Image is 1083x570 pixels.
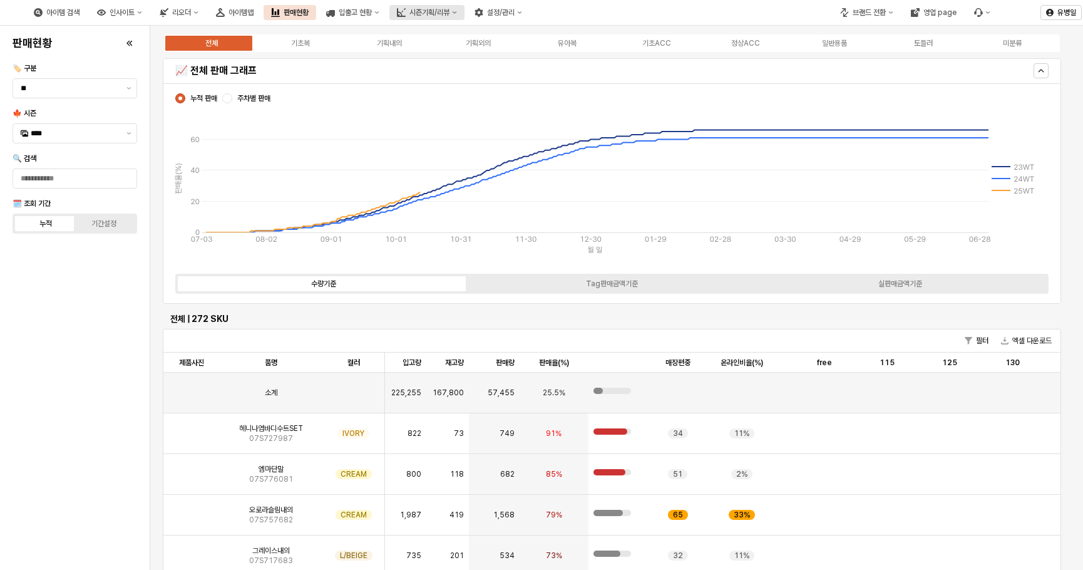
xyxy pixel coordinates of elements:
div: 영업 page [923,8,957,17]
span: 130 [1005,358,1020,368]
div: 인사이트 [110,8,135,17]
span: 재고량 [445,358,464,368]
div: 기획내의 [377,39,402,48]
span: 07S776081 [249,474,293,484]
span: 매장편중 [665,358,690,368]
span: 201 [450,551,464,561]
div: 기초ACC [642,39,671,48]
h5: 📈 전체 판매 그래프 [175,65,828,77]
span: 판매량 [496,358,515,368]
span: 1,987 [400,510,421,520]
button: 영업 page [903,5,964,20]
span: 73 [454,428,464,438]
label: 누적 [17,218,75,229]
button: 설정/관리 [467,5,530,20]
span: 822 [408,428,421,438]
span: CREAM [341,510,367,520]
button: 리오더 [152,5,206,20]
span: 소계 [265,388,277,398]
div: 토들러 [914,39,933,48]
div: 누적 [39,219,52,228]
span: 컬러 [347,358,360,368]
div: 설정/관리 [487,8,515,17]
label: 기초ACC [612,38,701,49]
div: Menu item 6 [967,5,998,20]
span: 온라인비율(%) [721,358,763,368]
label: 실판매금액기준 [756,278,1044,289]
span: 51 [673,469,682,479]
div: 전체 [205,39,218,48]
span: 118 [450,469,464,479]
label: 미분류 [968,38,1057,49]
button: Hide [1034,63,1049,78]
button: 엑셀 다운로드 [996,333,1057,348]
span: 32 [673,551,683,561]
button: 필터 [960,333,993,348]
div: 판매현황 [264,5,316,20]
div: 시즌기획/리뷰 [389,5,465,20]
span: 판매율(%) [539,358,569,368]
div: 기획외의 [466,39,491,48]
label: 기간설정 [75,218,133,229]
p: 유병일 [1057,8,1076,18]
span: 534 [500,551,515,561]
label: 유아복 [523,38,612,49]
div: 실판매금액기준 [878,279,922,288]
span: IVORY [342,428,364,438]
label: 기획외의 [434,38,523,49]
button: 아이템맵 [208,5,261,20]
span: 1,568 [493,510,515,520]
span: 07S717683 [249,556,293,566]
div: 정상ACC [731,39,760,48]
span: 419 [449,510,464,520]
span: 엠마단말 [259,464,284,474]
span: 품명 [265,358,277,368]
span: 91% [546,428,562,438]
span: 25.5% [543,388,565,398]
span: 07S757682 [249,515,293,525]
span: 57,455 [488,388,515,398]
div: 미분류 [1003,39,1022,48]
div: 리오더 [172,8,191,17]
label: 수량기준 [180,278,468,289]
label: Tag판매금액기준 [468,278,756,289]
div: 시즌기획/리뷰 [409,8,449,17]
span: 🗓️ 조회 기간 [13,199,51,208]
button: 제안 사항 표시 [121,124,136,143]
label: 정상ACC [701,38,790,49]
h6: 전체 | 272 SKU [170,313,1054,324]
span: 2% [736,469,747,479]
div: 수량기준 [311,279,336,288]
span: 115 [880,358,895,368]
span: 73% [546,551,562,561]
label: 일반용품 [790,38,879,49]
span: 11% [734,428,749,438]
span: 🔍 검색 [13,154,36,163]
label: 토들러 [879,38,968,49]
span: 34 [673,428,683,438]
span: 749 [500,428,515,438]
button: 제안 사항 표시 [121,79,136,98]
span: L/BEIGE [340,551,367,561]
span: 누적 판매 [190,93,217,103]
div: 유아복 [558,39,577,48]
span: CREAM [341,469,367,479]
div: 입출고 현황 [319,5,387,20]
span: 682 [500,469,515,479]
span: 79% [546,510,562,520]
span: 85% [546,469,562,479]
span: 225,255 [391,388,421,398]
label: 기초복 [256,38,345,49]
button: 아이템 검색 [26,5,87,20]
span: 🍁 시즌 [13,109,36,118]
span: free [817,358,832,368]
span: 65 [673,510,683,520]
button: 브랜드 전환 [833,5,901,20]
div: 일반용품 [822,39,847,48]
